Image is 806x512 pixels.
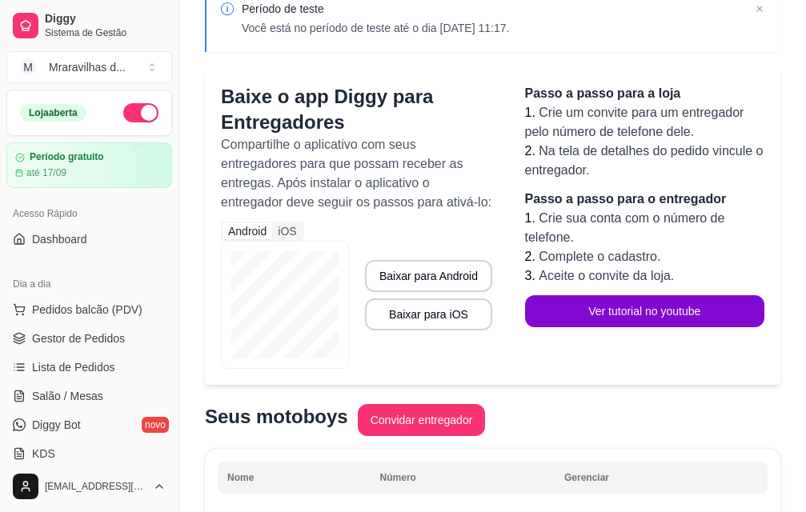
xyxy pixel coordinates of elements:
[525,190,765,209] p: Passo a passo para o entregador
[6,441,172,466] a: KDS
[30,151,104,163] article: Período gratuito
[525,209,765,247] li: 1.
[20,104,86,122] div: Loja aberta
[242,1,509,17] p: Período de teste
[32,446,55,462] span: KDS
[365,298,492,330] button: Baixar para iOS
[32,388,103,404] span: Salão / Mesas
[525,211,725,244] span: Crie sua conta com o número de telefone.
[32,231,87,247] span: Dashboard
[6,6,172,45] a: DiggySistema de Gestão
[525,103,765,142] li: 1.
[365,260,492,292] button: Baixar para Android
[525,266,765,286] li: 3.
[6,412,172,438] a: Diggy Botnovo
[6,51,172,83] button: Select a team
[45,480,146,493] span: [EMAIL_ADDRESS][DOMAIN_NAME]
[45,12,166,26] span: Diggy
[539,269,674,282] span: Aceite o convite da loja.
[539,250,660,263] span: Complete o cadastro.
[6,326,172,351] a: Gestor de Pedidos
[223,223,272,239] div: Android
[525,142,765,180] li: 2.
[525,144,764,177] span: Na tela de detalhes do pedido vincule o entregador.
[6,201,172,226] div: Acesso Rápido
[6,226,172,252] a: Dashboard
[242,20,509,36] p: Você está no período de teste até o dia [DATE] 11:17.
[45,26,166,39] span: Sistema de Gestão
[525,247,765,266] li: 2.
[272,223,302,239] div: iOS
[6,467,172,506] button: [EMAIL_ADDRESS][DOMAIN_NAME]
[205,404,348,430] p: Seus motoboys
[6,271,172,297] div: Dia a dia
[525,106,744,138] span: Crie um convite para um entregador pelo número de telefone dele.
[525,84,765,103] p: Passo a passo para a loja
[49,59,126,75] div: Mraravilhas d ...
[6,383,172,409] a: Salão / Mesas
[6,142,172,188] a: Período gratuitoaté 17/09
[20,59,36,75] span: M
[221,135,493,212] p: Compartilhe o aplicativo com seus entregadores para que possam receber as entregas. Após instalar...
[6,297,172,322] button: Pedidos balcão (PDV)
[221,84,493,135] p: Baixe o app Diggy para Entregadores
[123,103,158,122] button: Alterar Status
[26,166,66,179] article: até 17/09
[525,295,765,327] button: Ver tutorial no youtube
[32,359,115,375] span: Lista de Pedidos
[32,330,125,346] span: Gestor de Pedidos
[6,354,172,380] a: Lista de Pedidos
[32,302,142,318] span: Pedidos balcão (PDV)
[32,417,81,433] span: Diggy Bot
[358,404,486,436] button: Convidar entregador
